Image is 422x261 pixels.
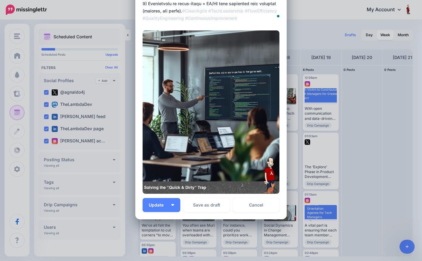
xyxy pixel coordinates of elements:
[171,204,174,206] img: arrow-down-white.png
[183,198,230,212] button: Save as draft
[233,198,279,212] a: Cancel
[149,203,168,207] span: Update
[143,30,279,194] img: V3WKA8PI33SDSWNIJR17QAY2AP60W5SP.jpg
[143,198,180,212] button: Update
